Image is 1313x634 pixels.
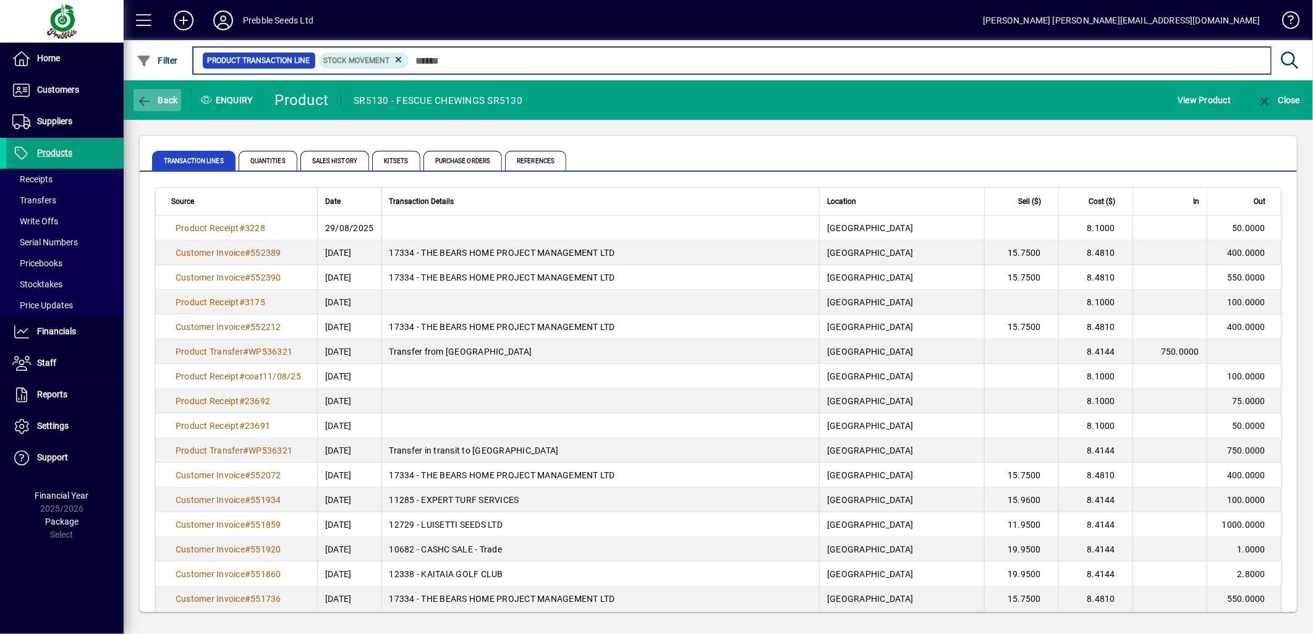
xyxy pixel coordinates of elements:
td: [DATE] [317,389,381,413]
span: Cost ($) [1089,195,1115,208]
span: References [505,151,566,171]
span: Products [37,148,72,158]
span: 100.0000 [1227,371,1265,381]
span: Price Updates [12,300,73,310]
td: 8.1000 [1058,216,1132,240]
span: Pricebooks [12,258,62,268]
span: Settings [37,421,69,431]
span: 400.0000 [1227,470,1265,480]
span: # [239,396,245,406]
a: Customer Invoice#552390 [171,271,286,284]
span: 1.0000 [1238,544,1266,554]
span: [GEOGRAPHIC_DATA] [827,544,913,554]
a: Suppliers [6,106,124,137]
td: 8.4144 [1058,339,1132,364]
span: Sell ($) [1018,195,1041,208]
a: Price Updates [6,295,124,316]
span: Staff [37,358,56,368]
span: # [245,544,250,554]
td: 19.9500 [984,562,1058,586]
span: [GEOGRAPHIC_DATA] [827,446,913,455]
span: Serial Numbers [12,237,78,247]
td: [DATE] [317,512,381,537]
td: [DATE] [317,463,381,488]
a: Financials [6,316,124,347]
span: Transaction Details [389,195,454,208]
span: WP536321 [249,347,292,357]
app-page-header-button: Back [124,89,192,111]
button: Filter [134,49,181,72]
span: 551920 [250,544,281,554]
a: Staff [6,348,124,379]
a: Customer Invoice#551736 [171,592,286,606]
span: Customer Invoice [176,520,245,530]
div: Product [275,90,329,110]
span: 1000.0000 [1222,520,1265,530]
span: 3175 [245,297,265,307]
td: [DATE] [317,339,381,364]
div: Location [827,195,977,208]
td: 8.1000 [1058,290,1132,315]
a: Receipts [6,169,124,190]
a: Customer Invoice#551934 [171,493,286,507]
span: Back [137,95,178,105]
td: [DATE] [317,240,381,265]
span: Date [325,195,341,208]
span: Stock movement [324,56,390,65]
span: # [239,223,245,233]
td: [DATE] [317,265,381,290]
span: Stocktakes [12,279,62,289]
span: 552390 [250,273,281,282]
div: Sell ($) [992,195,1052,208]
td: 19.9500 [984,537,1058,562]
td: 12338 - KAITAIA GOLF CLUB [381,562,820,586]
a: Home [6,43,124,74]
a: Customer Invoice#551859 [171,518,286,531]
span: 551860 [250,569,281,579]
a: Product Receipt#3228 [171,221,270,235]
td: [DATE] [317,315,381,339]
span: 551859 [250,520,281,530]
span: Kitsets [372,151,420,171]
span: Product Receipt [176,421,239,431]
span: # [245,495,250,505]
a: Settings [6,411,124,442]
td: 11.9500 [984,512,1058,537]
button: Profile [203,9,243,32]
span: Write Offs [12,216,58,226]
span: coat11/08/25 [245,371,301,381]
span: WP536321 [249,446,292,455]
a: Serial Numbers [6,232,124,253]
td: 8.1000 [1058,364,1132,389]
span: Support [37,452,68,462]
span: 551934 [250,495,281,505]
span: # [245,569,250,579]
a: Product Receipt#23691 [171,419,274,433]
button: View Product [1175,89,1234,111]
td: 15.7500 [984,586,1058,611]
td: 17334 - THE BEARS HOME PROJECT MANAGEMENT LTD [381,586,820,611]
span: [GEOGRAPHIC_DATA] [827,248,913,258]
td: 17334 - THE BEARS HOME PROJECT MANAGEMENT LTD [381,240,820,265]
span: [GEOGRAPHIC_DATA] [827,273,913,282]
td: 15.9600 [984,488,1058,512]
td: [DATE] [317,562,381,586]
span: Source [171,195,194,208]
td: [DATE] [317,537,381,562]
span: [GEOGRAPHIC_DATA] [827,396,913,406]
td: [DATE] [317,290,381,315]
td: 8.4144 [1058,562,1132,586]
a: Support [6,442,124,473]
span: Suppliers [37,116,72,126]
td: 12729 - LUISETTI SEEDS LTD [381,512,820,537]
span: # [243,347,249,357]
span: Product Receipt [176,396,239,406]
td: 15.7500 [984,240,1058,265]
td: 8.4810 [1058,240,1132,265]
span: 23692 [245,396,270,406]
button: Back [134,89,181,111]
a: Stocktakes [6,274,124,295]
a: Reports [6,379,124,410]
span: 750.0000 [1227,446,1265,455]
button: Close [1254,89,1303,111]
